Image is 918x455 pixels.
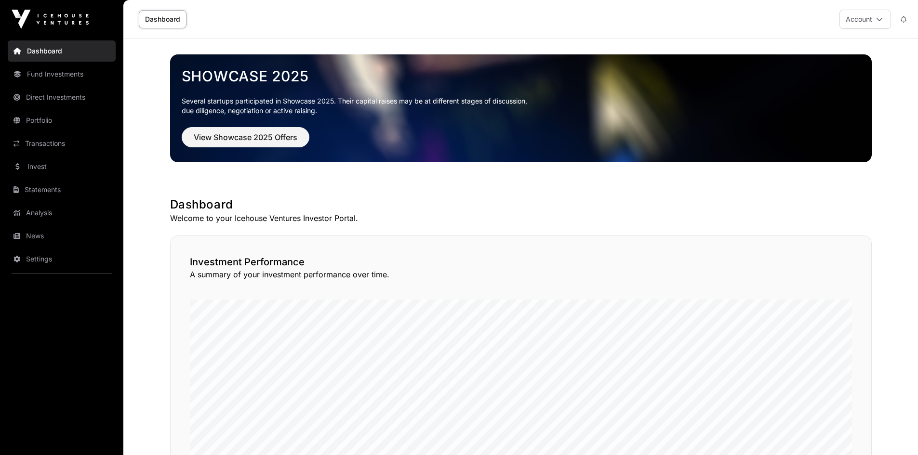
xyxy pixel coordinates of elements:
a: Showcase 2025 [182,67,860,85]
p: Welcome to your Icehouse Ventures Investor Portal. [170,212,872,224]
a: Settings [8,248,116,270]
a: Direct Investments [8,87,116,108]
img: Icehouse Ventures Logo [12,10,89,29]
a: Fund Investments [8,64,116,85]
a: Invest [8,156,116,177]
a: Portfolio [8,110,116,131]
a: View Showcase 2025 Offers [182,137,309,146]
img: Showcase 2025 [170,54,872,162]
button: View Showcase 2025 Offers [182,127,309,147]
a: Analysis [8,202,116,223]
a: Statements [8,179,116,200]
h1: Dashboard [170,197,872,212]
a: Transactions [8,133,116,154]
a: News [8,225,116,247]
p: A summary of your investment performance over time. [190,269,852,280]
span: View Showcase 2025 Offers [194,131,297,143]
p: Several startups participated in Showcase 2025. Their capital raises may be at different stages o... [182,96,860,116]
a: Dashboard [8,40,116,62]
button: Account [839,10,891,29]
a: Dashboard [139,10,186,28]
h2: Investment Performance [190,255,852,269]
